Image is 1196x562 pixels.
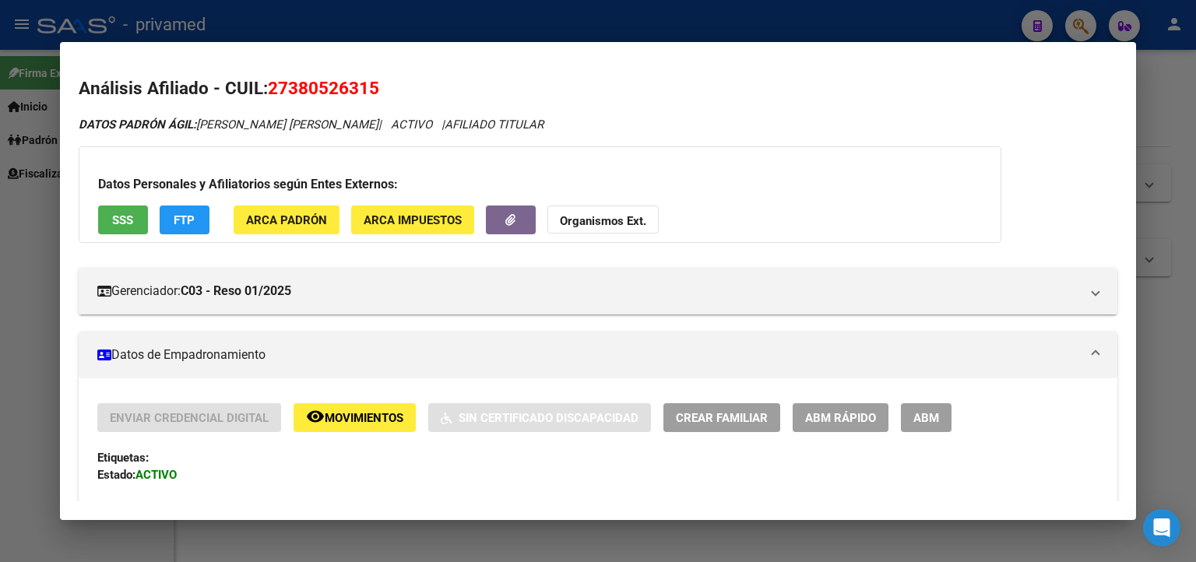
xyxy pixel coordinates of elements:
mat-panel-title: Gerenciador: [97,282,1080,300]
strong: Etiquetas: [97,451,149,465]
mat-expansion-panel-header: Gerenciador:C03 - Reso 01/2025 [79,268,1117,314]
button: ABM Rápido [793,403,888,432]
strong: C03 - Reso 01/2025 [181,282,291,300]
span: [PERSON_NAME] [PERSON_NAME] [79,118,378,132]
span: AFILIADO TITULAR [445,118,543,132]
button: ABM [901,403,952,432]
span: FTP [174,213,195,227]
span: 27380526315 [268,78,379,98]
mat-icon: remove_red_eye [306,407,325,426]
strong: ACTIVO [135,468,177,482]
strong: Estado: [97,468,135,482]
button: SSS [98,205,148,234]
span: Movimientos [325,411,403,425]
span: Crear Familiar [676,411,768,425]
span: Sin Certificado Discapacidad [459,411,638,425]
button: ARCA Padrón [234,205,339,234]
button: ARCA Impuestos [351,205,474,234]
h2: Análisis Afiliado - CUIL: [79,76,1117,102]
i: | ACTIVO | [79,118,543,132]
button: FTP [160,205,209,234]
span: SSS [112,213,133,227]
strong: Organismos Ext. [560,214,646,228]
span: ARCA Impuestos [364,213,462,227]
span: ARCA Padrón [246,213,327,227]
div: Open Intercom Messenger [1143,509,1180,546]
span: ABM [913,411,939,425]
mat-expansion-panel-header: Datos de Empadronamiento [79,332,1117,378]
mat-panel-title: Datos de Empadronamiento [97,346,1080,364]
button: Movimientos [294,403,416,432]
button: Sin Certificado Discapacidad [428,403,651,432]
button: Crear Familiar [663,403,780,432]
strong: DATOS PADRÓN ÁGIL: [79,118,196,132]
h3: Datos Personales y Afiliatorios según Entes Externos: [98,175,982,194]
span: ABM Rápido [805,411,876,425]
button: Enviar Credencial Digital [97,403,281,432]
span: Enviar Credencial Digital [110,411,269,425]
button: Organismos Ext. [547,205,659,234]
